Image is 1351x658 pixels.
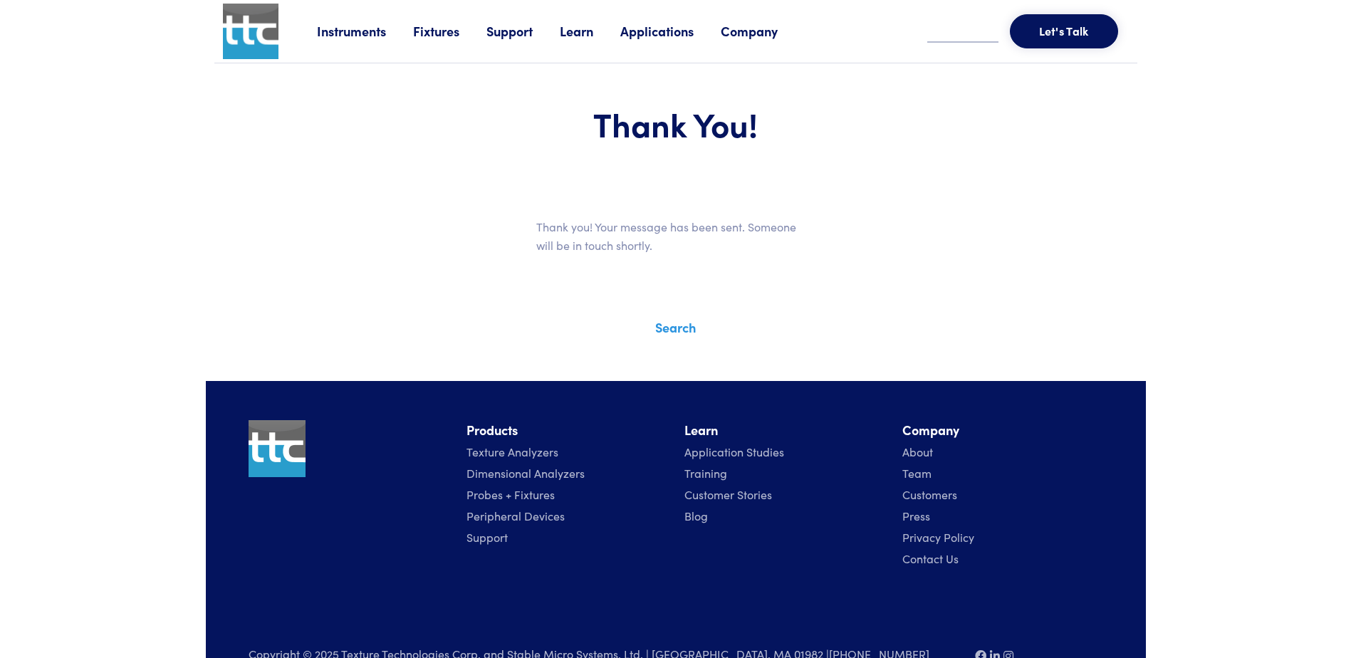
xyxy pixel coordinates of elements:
[684,444,784,459] a: Application Studies
[466,508,565,523] a: Peripheral Devices
[902,529,974,545] a: Privacy Policy
[684,465,727,481] a: Training
[1010,14,1118,48] button: Let's Talk
[249,103,1103,145] h1: Thank You!
[684,420,885,441] li: Learn
[620,22,721,40] a: Applications
[902,444,933,459] a: About
[466,420,667,441] li: Products
[902,465,932,481] a: Team
[536,218,815,254] p: Thank you! Your message has been sent. Someone will be in touch shortly.
[560,22,620,40] a: Learn
[902,486,957,502] a: Customers
[249,420,306,477] img: ttc_logo_1x1_v1.0.png
[466,465,585,481] a: Dimensional Analyzers
[902,420,1103,441] li: Company
[413,22,486,40] a: Fixtures
[486,22,560,40] a: Support
[655,318,696,336] a: Search
[317,22,413,40] a: Instruments
[684,508,708,523] a: Blog
[466,444,558,459] a: Texture Analyzers
[721,22,805,40] a: Company
[902,550,959,566] a: Contact Us
[466,486,555,502] a: Probes + Fixtures
[902,508,930,523] a: Press
[684,486,772,502] a: Customer Stories
[223,4,278,59] img: ttc_logo_1x1_v1.0.png
[466,529,508,545] a: Support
